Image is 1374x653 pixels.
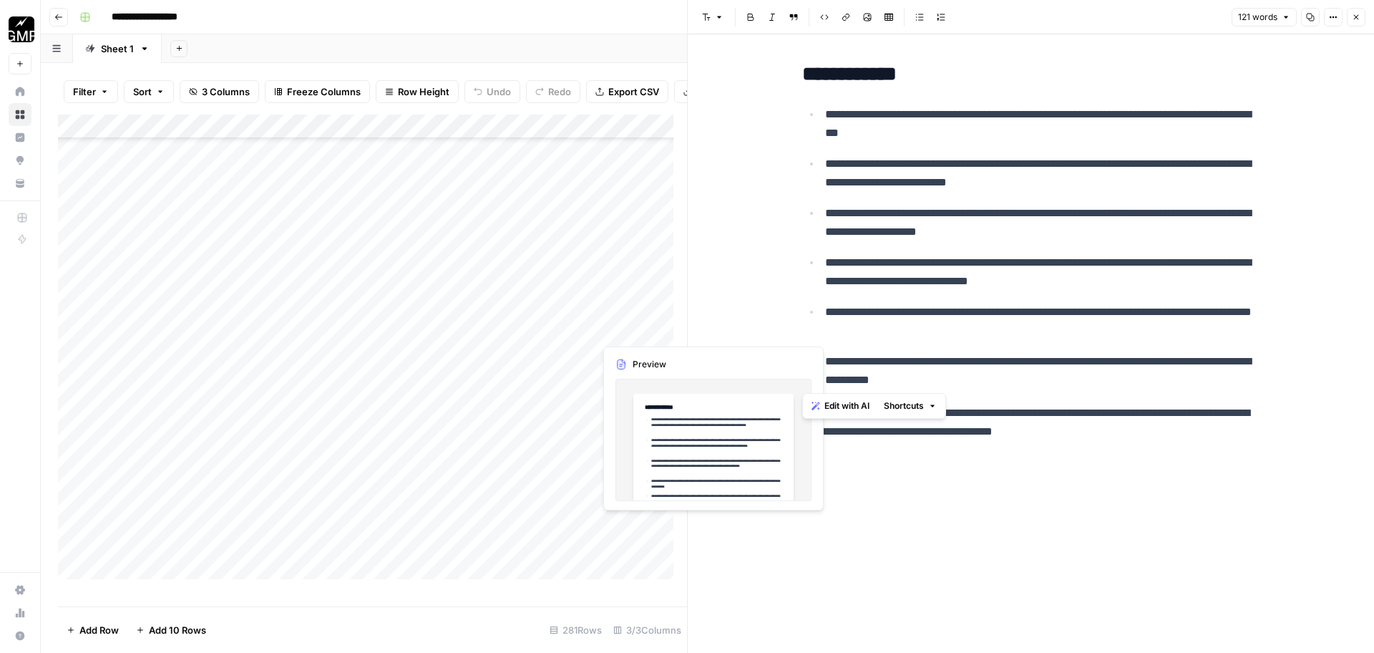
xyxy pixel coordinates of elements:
[824,400,869,412] span: Edit with AI
[265,80,370,103] button: Freeze Columns
[608,84,659,99] span: Export CSV
[1232,8,1297,26] button: 121 words
[64,80,118,103] button: Filter
[884,400,924,412] span: Shortcuts
[806,397,875,415] button: Edit with AI
[9,80,31,103] a: Home
[202,84,250,99] span: 3 Columns
[9,16,34,42] img: Growth Marketing Pro Logo
[9,103,31,126] a: Browse
[9,579,31,601] a: Settings
[180,80,259,103] button: 3 Columns
[464,80,520,103] button: Undo
[73,34,162,63] a: Sheet 1
[133,84,152,99] span: Sort
[9,149,31,172] a: Opportunities
[9,624,31,647] button: Help + Support
[149,623,206,637] span: Add 10 Rows
[586,80,668,103] button: Export CSV
[548,84,571,99] span: Redo
[878,397,942,415] button: Shortcuts
[73,84,96,99] span: Filter
[376,80,459,103] button: Row Height
[9,601,31,624] a: Usage
[9,172,31,195] a: Your Data
[287,84,361,99] span: Freeze Columns
[124,80,174,103] button: Sort
[398,84,449,99] span: Row Height
[9,11,31,47] button: Workspace: Growth Marketing Pro
[58,619,127,642] button: Add Row
[487,84,511,99] span: Undo
[608,619,687,642] div: 3/3 Columns
[544,619,608,642] div: 281 Rows
[101,42,134,56] div: Sheet 1
[1238,11,1277,24] span: 121 words
[526,80,580,103] button: Redo
[127,619,215,642] button: Add 10 Rows
[9,126,31,149] a: Insights
[79,623,119,637] span: Add Row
